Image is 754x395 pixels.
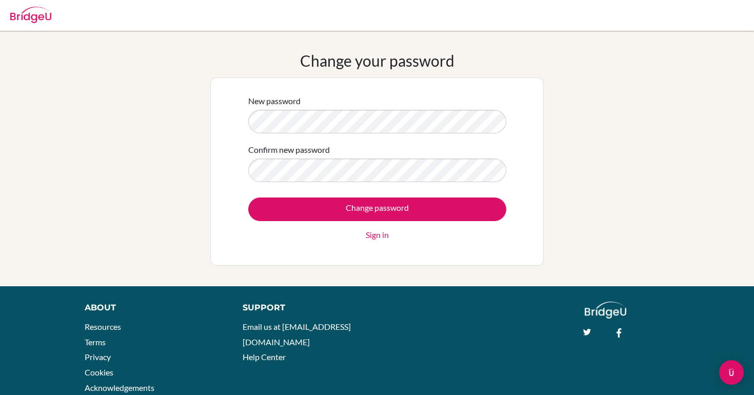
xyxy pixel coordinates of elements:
a: Privacy [85,352,111,362]
a: Sign in [366,229,389,241]
label: Confirm new password [248,144,330,156]
div: About [85,302,220,314]
a: Cookies [85,367,113,377]
h1: Change your password [300,51,454,70]
img: Bridge-U [10,7,51,23]
a: Email us at [EMAIL_ADDRESS][DOMAIN_NAME] [243,322,351,347]
a: Terms [85,337,106,347]
div: Support [243,302,367,314]
label: New password [248,95,301,107]
a: Resources [85,322,121,331]
a: Help Center [243,352,286,362]
input: Change password [248,197,506,221]
a: Acknowledgements [85,383,154,392]
div: Open Intercom Messenger [719,360,744,385]
img: logo_white@2x-f4f0deed5e89b7ecb1c2cc34c3e3d731f90f0f143d5ea2071677605dd97b5244.png [585,302,626,319]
